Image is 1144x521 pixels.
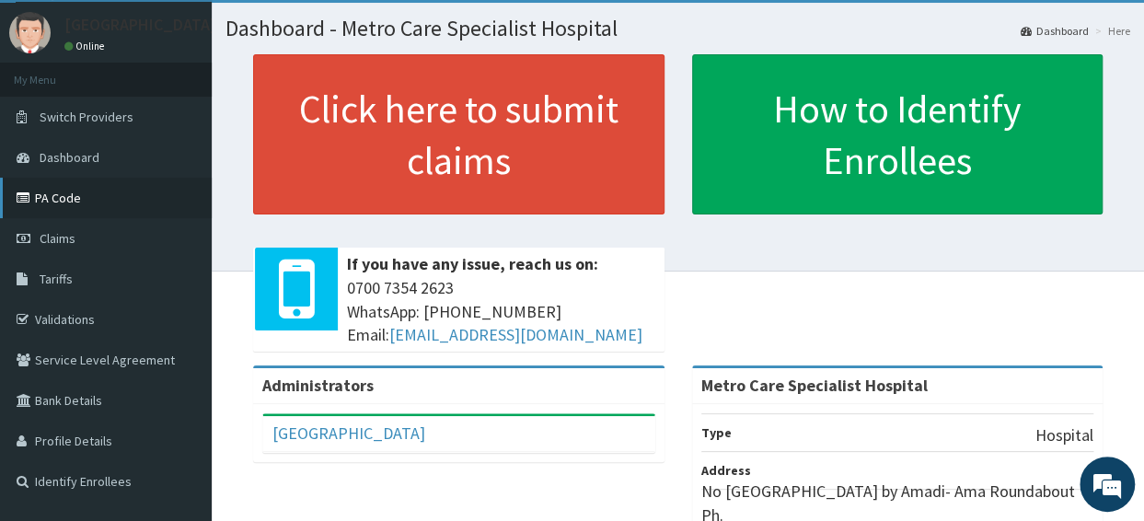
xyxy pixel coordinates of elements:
a: Click here to submit claims [253,54,664,214]
li: Here [1091,23,1130,39]
div: Chat with us now [96,103,309,127]
a: How to Identify Enrollees [692,54,1104,214]
span: Switch Providers [40,109,133,125]
h1: Dashboard - Metro Care Specialist Hospital [225,17,1130,41]
span: 0700 7354 2623 WhatsApp: [PHONE_NUMBER] Email: [347,276,655,347]
a: [EMAIL_ADDRESS][DOMAIN_NAME] [389,324,642,345]
img: User Image [9,12,51,53]
p: Hospital [1035,423,1093,447]
span: Tariffs [40,271,73,287]
div: Minimize live chat window [302,9,346,53]
b: If you have any issue, reach us on: [347,253,598,274]
span: Claims [40,230,75,247]
b: Type [701,424,732,441]
a: [GEOGRAPHIC_DATA] [272,423,425,444]
textarea: Type your message and hit 'Enter' [9,335,351,399]
a: Dashboard [1021,23,1089,39]
strong: Metro Care Specialist Hospital [701,375,928,396]
a: Online [64,40,109,52]
img: d_794563401_company_1708531726252_794563401 [34,92,75,138]
span: We're online! [107,148,254,334]
p: [GEOGRAPHIC_DATA] [64,17,216,33]
b: Administrators [262,375,374,396]
b: Address [701,462,751,479]
span: Dashboard [40,149,99,166]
